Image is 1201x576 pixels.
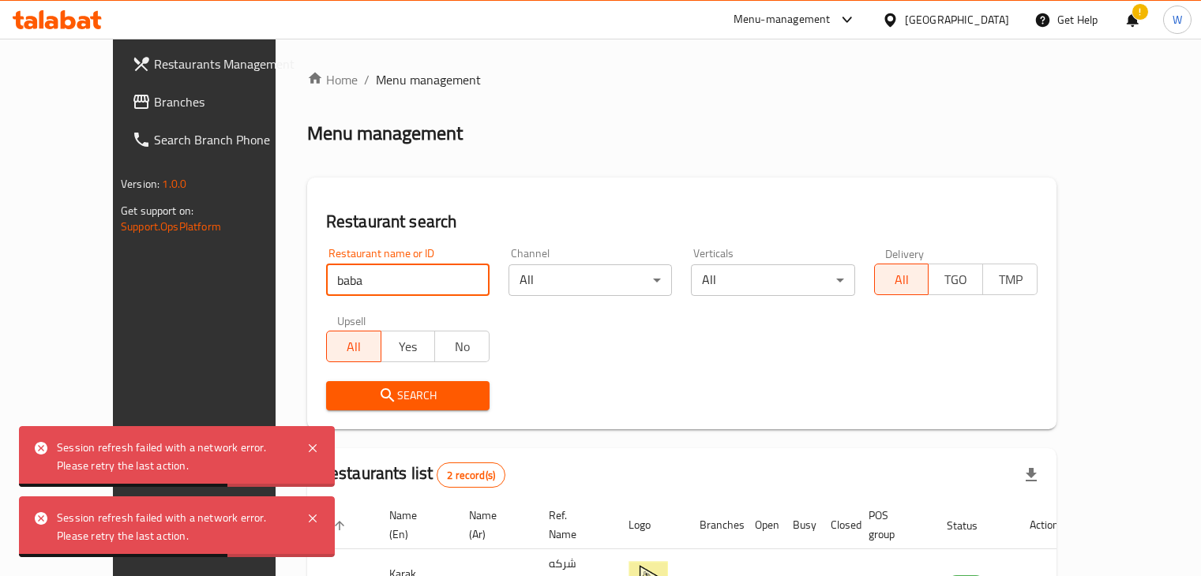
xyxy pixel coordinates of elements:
[1017,501,1072,549] th: Action
[616,501,687,549] th: Logo
[469,506,517,544] span: Name (Ar)
[549,506,597,544] span: Ref. Name
[869,506,915,544] span: POS group
[121,200,193,221] span: Get support on:
[818,501,856,549] th: Closed
[905,11,1009,28] div: [GEOGRAPHIC_DATA]
[57,439,291,474] div: Session refresh failed with a network error. Please retry the last action.
[434,331,490,362] button: No
[780,501,818,549] th: Busy
[339,386,477,406] span: Search
[947,516,998,535] span: Status
[437,462,505,488] div: Total records count
[119,45,313,83] a: Restaurants Management
[57,509,291,544] div: Session refresh failed with a network error. Please retry the last action.
[509,264,672,296] div: All
[1173,11,1182,28] span: W
[742,501,780,549] th: Open
[307,121,463,146] h2: Menu management
[982,264,1038,295] button: TMP
[121,174,160,194] span: Version:
[935,268,977,291] span: TGO
[333,335,375,358] span: All
[337,315,366,326] label: Upsell
[326,331,381,362] button: All
[1012,456,1050,494] div: Export file
[441,335,483,358] span: No
[121,216,221,237] a: Support.OpsPlatform
[389,506,437,544] span: Name (En)
[326,264,490,296] input: Search for restaurant name or ID..
[734,10,831,29] div: Menu-management
[687,501,742,549] th: Branches
[437,468,505,483] span: 2 record(s)
[376,70,481,89] span: Menu management
[881,268,923,291] span: All
[326,210,1038,234] h2: Restaurant search
[381,331,436,362] button: Yes
[119,83,313,121] a: Branches
[364,70,370,89] li: /
[874,264,929,295] button: All
[119,121,313,159] a: Search Branch Phone
[154,130,301,149] span: Search Branch Phone
[989,268,1031,291] span: TMP
[307,70,1057,89] nav: breadcrumb
[154,92,301,111] span: Branches
[928,264,983,295] button: TGO
[691,264,854,296] div: All
[388,335,430,358] span: Yes
[154,54,301,73] span: Restaurants Management
[320,462,505,488] h2: Restaurants list
[162,174,186,194] span: 1.0.0
[307,70,358,89] a: Home
[326,381,490,410] button: Search
[885,248,925,259] label: Delivery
